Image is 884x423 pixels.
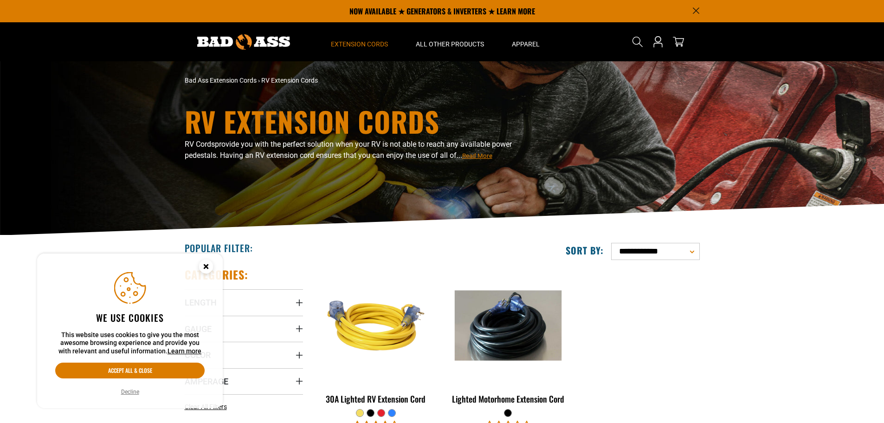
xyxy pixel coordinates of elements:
label: Sort by: [566,244,604,256]
p: This website uses cookies to give you the most awesome browsing experience and provide you with r... [55,331,205,356]
summary: Amperage [185,368,303,394]
span: Read More [462,152,492,159]
span: provide you with the perfect solution when your RV is not able to reach any available power pedes... [185,140,512,160]
summary: Apparel [498,22,554,61]
a: black Lighted Motorhome Extension Cord [449,267,567,409]
summary: Color [185,342,303,368]
div: Lighted Motorhome Extension Cord [449,395,567,403]
p: RV Cords [185,139,523,161]
summary: All Other Products [402,22,498,61]
summary: Extension Cords [317,22,402,61]
div: 30A Lighted RV Extension Cord [317,395,435,403]
img: Bad Ass Extension Cords [197,34,290,50]
a: yellow 30A Lighted RV Extension Cord [317,267,435,409]
span: RV Extension Cords [261,77,318,84]
h2: We use cookies [55,312,205,324]
a: Learn more [168,347,201,355]
summary: Length [185,289,303,315]
button: Accept all & close [55,363,205,378]
summary: Search [630,34,645,49]
nav: breadcrumbs [185,76,523,85]
img: black [450,291,567,361]
span: All Other Products [416,40,484,48]
h1: RV Extension Cords [185,107,523,135]
span: Clear All Filters [185,403,227,410]
span: › [258,77,260,84]
summary: Gauge [185,316,303,342]
span: Apparel [512,40,540,48]
aside: Cookie Consent [37,254,223,409]
span: Extension Cords [331,40,388,48]
button: Decline [118,387,142,397]
img: yellow [317,272,434,379]
h2: Popular Filter: [185,242,253,254]
a: Bad Ass Extension Cords [185,77,257,84]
